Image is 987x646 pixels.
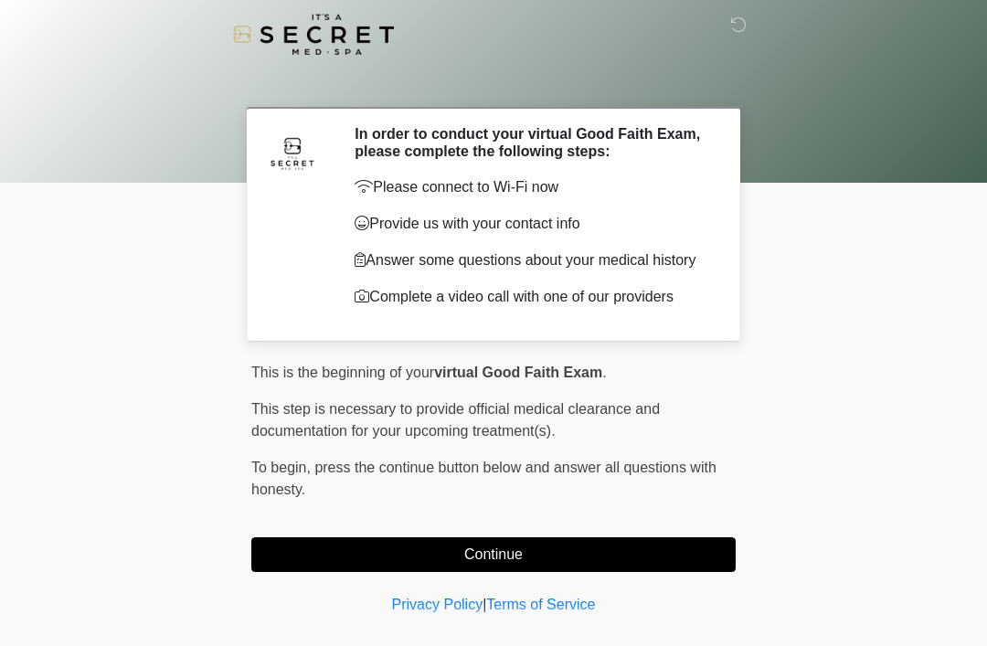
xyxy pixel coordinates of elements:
[483,597,486,612] a: |
[486,597,595,612] a: Terms of Service
[265,125,320,180] img: Agent Avatar
[251,537,736,572] button: Continue
[355,176,708,198] p: Please connect to Wi-Fi now
[251,460,314,475] span: To begin,
[233,14,394,55] img: It's A Secret Med Spa Logo
[602,365,606,380] span: .
[355,213,708,235] p: Provide us with your contact info
[355,125,708,160] h2: In order to conduct your virtual Good Faith Exam, please complete the following steps:
[238,66,749,100] h1: ‎ ‎
[355,286,708,308] p: Complete a video call with one of our providers
[434,365,602,380] strong: virtual Good Faith Exam
[251,460,716,497] span: press the continue button below and answer all questions with honesty.
[392,597,483,612] a: Privacy Policy
[251,401,660,439] span: This step is necessary to provide official medical clearance and documentation for your upcoming ...
[251,365,434,380] span: This is the beginning of your
[355,249,708,271] p: Answer some questions about your medical history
